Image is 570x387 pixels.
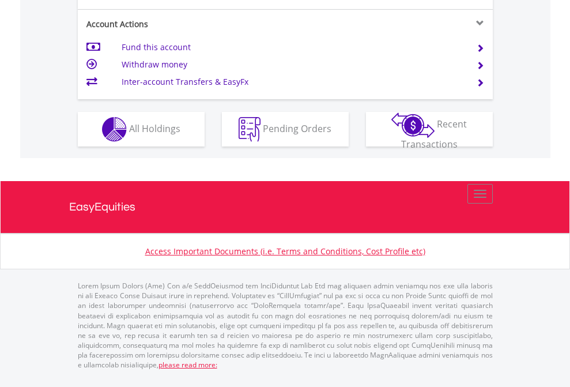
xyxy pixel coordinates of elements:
[158,360,217,370] a: please read more:
[122,73,462,91] td: Inter-account Transfers & EasyFx
[263,122,331,134] span: Pending Orders
[222,112,349,146] button: Pending Orders
[102,117,127,142] img: holdings-wht.png
[122,39,462,56] td: Fund this account
[122,56,462,73] td: Withdraw money
[69,181,501,233] a: EasyEquities
[391,112,435,138] img: transactions-zar-wht.png
[78,18,285,30] div: Account Actions
[129,122,180,134] span: All Holdings
[78,281,493,370] p: Lorem Ipsum Dolors (Ame) Con a/e SeddOeiusmod tem InciDiduntut Lab Etd mag aliquaen admin veniamq...
[145,246,425,257] a: Access Important Documents (i.e. Terms and Conditions, Cost Profile etc)
[366,112,493,146] button: Recent Transactions
[239,117,261,142] img: pending_instructions-wht.png
[78,112,205,146] button: All Holdings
